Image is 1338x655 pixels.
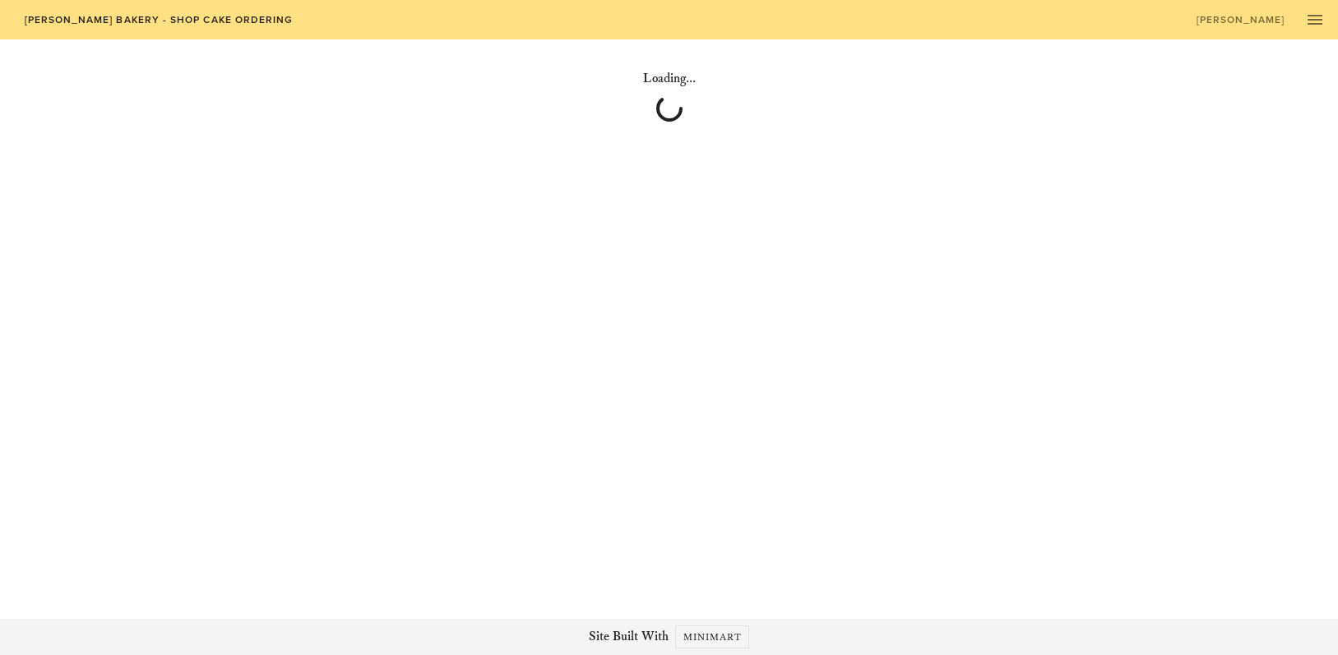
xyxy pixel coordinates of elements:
a: [PERSON_NAME] [1185,8,1295,31]
span: Site Built With [589,627,669,647]
a: [PERSON_NAME] Bakery - Shop Cake Ordering [13,8,303,31]
h4: Loading... [211,69,1127,89]
span: [PERSON_NAME] [1196,14,1285,25]
span: [PERSON_NAME] Bakery - Shop Cake Ordering [23,14,293,25]
a: Minimart [675,625,750,648]
span: Minimart [683,631,743,643]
